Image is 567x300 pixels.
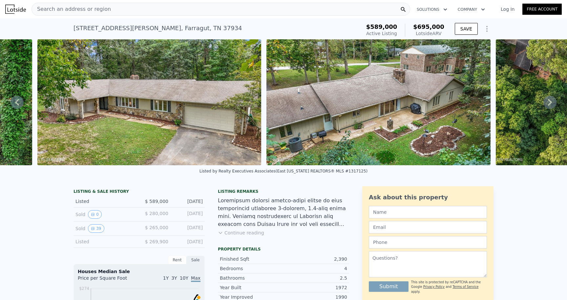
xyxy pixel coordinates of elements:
button: Show Options [480,22,493,35]
span: $ 589,000 [145,199,168,204]
span: Max [191,275,200,282]
span: $ 269,900 [145,239,168,244]
a: Privacy Policy [423,285,445,289]
div: [DATE] [174,210,203,219]
div: Houses Median Sale [78,268,200,275]
div: Bedrooms [220,265,283,272]
span: 10Y [180,275,188,281]
input: Email [369,221,487,233]
div: Bathrooms [220,275,283,281]
div: 2,390 [283,256,347,262]
img: Lotside [5,5,26,14]
div: Finished Sqft [220,256,283,262]
button: Submit [369,281,409,292]
img: Sale: 169835029 Parcel: 88965029 [37,39,262,165]
div: [DATE] [174,238,203,245]
input: Name [369,206,487,218]
div: 2.5 [283,275,347,281]
div: Listed [75,238,134,245]
span: 3Y [171,275,177,281]
div: Sold [75,224,134,233]
div: Loremipsum dolorsi ametco-adipi elitse do eius temporincid utlaboree 3-dolorem, 1.4-aliq enima mi... [218,197,349,228]
input: Phone [369,236,487,249]
div: Rent [168,256,186,264]
div: Sale [186,256,205,264]
div: Listing remarks [218,189,349,194]
div: Ask about this property [369,193,487,202]
a: Terms of Service [452,285,478,289]
div: Lotside ARV [413,30,444,37]
span: $ 265,000 [145,225,168,230]
div: Listed by Realty Executives Associates (East [US_STATE] REALTORS® MLS #1317125) [199,169,368,173]
div: [DATE] [174,198,203,205]
div: Price per Square Foot [78,275,139,285]
div: [STREET_ADDRESS][PERSON_NAME] , Farragut , TN 37934 [73,24,242,33]
button: SAVE [455,23,478,35]
div: Sold [75,210,134,219]
span: Active Listing [366,31,397,36]
span: Search an address or region [32,5,111,13]
div: 1972 [283,284,347,291]
button: Company [452,4,490,15]
span: $ 280,000 [145,211,168,216]
div: Listed [75,198,134,205]
span: $695,000 [413,23,444,30]
span: $589,000 [366,23,397,30]
div: 4 [283,265,347,272]
img: Sale: 169835029 Parcel: 88965029 [266,39,491,165]
a: Free Account [522,4,562,15]
button: View historical data [88,224,104,233]
button: View historical data [88,210,102,219]
div: Property details [218,247,349,252]
button: Continue reading [218,230,264,236]
tspan: $274 [79,286,89,291]
button: Solutions [411,4,452,15]
span: 1Y [163,275,169,281]
a: Log In [493,6,522,12]
div: Year Built [220,284,283,291]
div: LISTING & SALE HISTORY [73,189,205,195]
div: This site is protected by reCAPTCHA and the Google and apply. [411,280,487,294]
div: [DATE] [174,224,203,233]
